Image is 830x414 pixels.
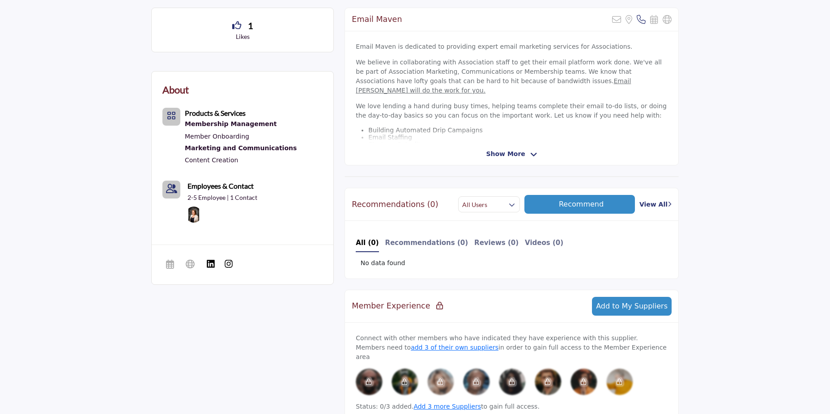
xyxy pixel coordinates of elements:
a: Member Onboarding [185,133,249,140]
p: Likes [162,32,323,41]
a: View All [639,200,672,209]
img: image [570,368,597,395]
img: image [606,368,633,395]
img: Instagram [224,259,233,268]
span: We love lending a hand during busy times, helping teams complete their email to-do lists, or doin... [356,102,666,119]
img: image [499,368,526,395]
img: image [535,368,562,395]
div: Please rate 5 vendors to connect with members. [606,368,633,395]
li: Strategy & Audits [368,141,668,148]
b: Recommendations (0) [385,239,468,247]
button: Add to My Suppliers [592,297,672,316]
div: Specialists in crafting effective marketing campaigns and communication strategies to elevate you... [185,143,297,154]
span: 1 [248,19,253,32]
a: Link of redirect to contact page [162,181,180,199]
p: Status: 0/3 added. to gain full access. [356,402,668,411]
a: Marketing and Communications [185,143,297,154]
a: Employees & Contact [187,181,254,191]
button: Contact-Employee Icon [162,181,180,199]
button: Category Icon [162,108,180,126]
span: Show More [486,149,525,159]
a: Content Creation [185,156,238,164]
b: Employees & Contact [187,182,254,190]
div: Please rate 5 vendors to connect with members. [499,368,526,395]
span: Email Staffing [368,134,412,141]
button: Recommend [524,195,635,214]
h2: Member Experience [352,301,443,311]
h2: Email Maven [352,15,402,24]
img: LinkedIn [206,259,215,268]
p: Connect with other members who have indicated they have experience with this supplier. Members ne... [356,334,668,362]
span: Building Automated Drip Campaigns [368,127,483,134]
div: Please rate 5 vendors to connect with members. [392,368,418,395]
b: Videos (0) [525,239,563,247]
span: ​We believe in collaborating with Association staff to get their email platform work done. We've ... [356,59,662,94]
div: Please rate 5 vendors to connect with members. [535,368,562,395]
button: All Users [458,196,520,212]
div: Please rate 5 vendors to connect with members. [570,368,597,395]
img: image [463,368,490,395]
span: No data found [361,258,405,268]
div: Please rate 5 vendors to connect with members. [427,368,454,395]
div: Comprehensive solutions for member engagement, retention, and growth to build a thriving and conn... [185,118,297,130]
div: Please rate 5 vendors to connect with members. [356,368,383,395]
b: Reviews (0) [474,239,519,247]
img: Amber W. [186,207,202,223]
h2: About [162,82,189,97]
a: 2-5 Employee | 1 Contact [187,193,257,202]
h2: Recommendations (0) [352,200,438,209]
a: add 3 of their own suppliers [411,344,498,351]
a: Add 3 more Suppliers [413,403,481,410]
b: All (0) [356,239,379,247]
img: image [356,368,383,395]
img: image [427,368,454,395]
h2: All Users [462,200,487,209]
img: image [392,368,418,395]
div: Please rate 5 vendors to connect with members. [463,368,490,395]
b: Products & Services [185,109,246,117]
span: Add to My Suppliers [596,302,668,310]
a: Membership Management [185,118,297,130]
span: Email Maven is dedicated to providing expert email marketing services for Associations. [356,43,632,50]
span: Recommend [559,200,604,208]
a: Products & Services [185,110,246,117]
